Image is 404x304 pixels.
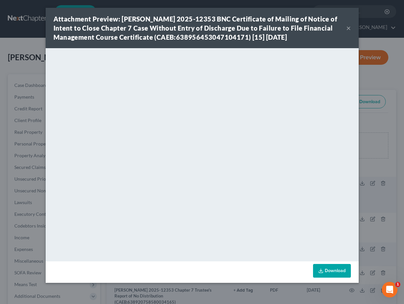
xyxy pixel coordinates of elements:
span: 1 [395,282,400,287]
iframe: Intercom live chat [382,282,397,297]
iframe: <object ng-attr-data='[URL][DOMAIN_NAME]' type='application/pdf' width='100%' height='650px'></ob... [46,48,359,260]
button: × [346,24,351,32]
strong: Attachment Preview: [PERSON_NAME] 2025-12353 BNC Certificate of Mailing of Notice of Intent to Cl... [53,15,337,41]
a: Download [313,264,351,278]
